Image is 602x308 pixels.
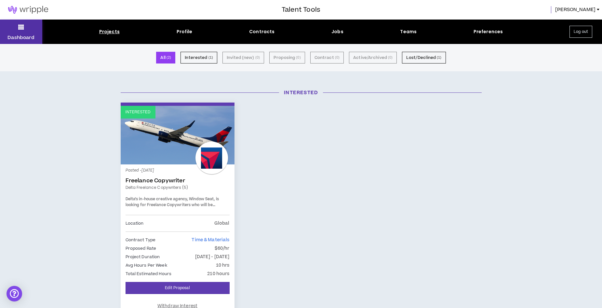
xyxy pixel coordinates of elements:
[555,6,595,13] span: [PERSON_NAME]
[335,55,340,61] small: ( 0 )
[126,236,156,244] p: Contract Type
[214,220,230,227] p: Global
[207,270,229,277] p: 210 hours
[192,237,229,243] span: Time & Materials
[156,52,175,63] button: All (2)
[126,168,230,174] p: Posted - [DATE]
[126,282,230,294] a: Edit Proposal
[126,270,172,277] p: Total Estimated Hours
[7,286,22,301] div: Open Intercom Messenger
[437,55,441,61] small: ( 1 )
[331,28,343,35] div: Jobs
[310,52,344,63] button: Contract (0)
[167,55,171,61] small: ( 2 )
[269,52,305,63] button: Proposing (0)
[222,52,264,63] button: Invited (new) (0)
[126,185,230,190] a: Delta Freelance Copywriters (5)
[126,109,151,115] p: Interested
[126,220,144,227] p: Location
[208,55,213,61] small: ( 1 )
[249,28,274,35] div: Contracts
[177,28,193,35] div: Profile
[388,55,393,61] small: ( 0 )
[126,262,167,269] p: Avg Hours Per Week
[126,177,230,184] a: Freelance Copywriter
[7,34,34,41] p: Dashboard
[296,55,301,61] small: ( 0 )
[126,253,160,260] p: Project Duration
[116,89,487,96] h3: Interested
[400,28,417,35] div: Teams
[181,52,217,63] button: Interested (1)
[195,253,230,260] p: [DATE] - [DATE]
[216,262,230,269] p: 10 hrs
[402,52,446,63] button: Lost/Declined (1)
[474,28,503,35] div: Preferences
[121,106,234,164] a: Interested
[282,5,320,15] h3: Talent Tools
[215,245,230,252] p: $60/hr
[569,26,592,38] button: Log out
[126,196,226,225] span: Delta’s in-house creative agency, Window Seat, is looking for Freelance Copywriters who will be r...
[126,245,156,252] p: Proposed Rate
[255,55,260,61] small: ( 0 )
[349,52,397,63] button: Active/Archived (0)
